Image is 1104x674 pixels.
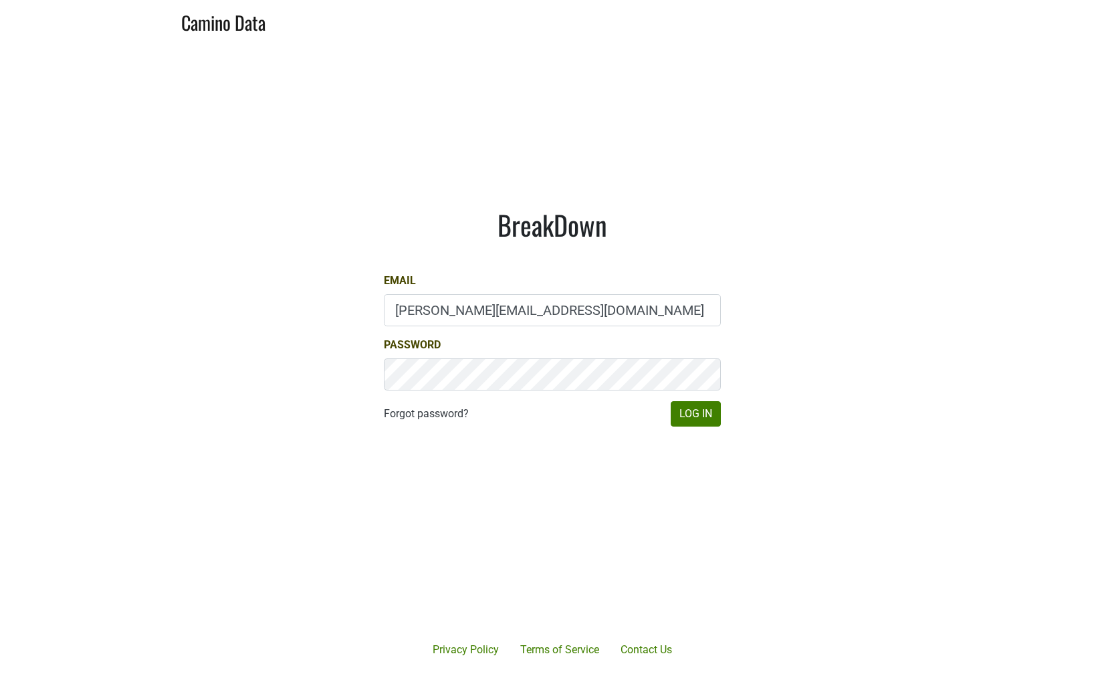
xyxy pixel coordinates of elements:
[671,401,721,427] button: Log In
[181,5,265,37] a: Camino Data
[384,337,441,353] label: Password
[610,637,683,663] a: Contact Us
[510,637,610,663] a: Terms of Service
[384,273,416,289] label: Email
[422,637,510,663] a: Privacy Policy
[384,209,721,241] h1: BreakDown
[384,406,469,422] a: Forgot password?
